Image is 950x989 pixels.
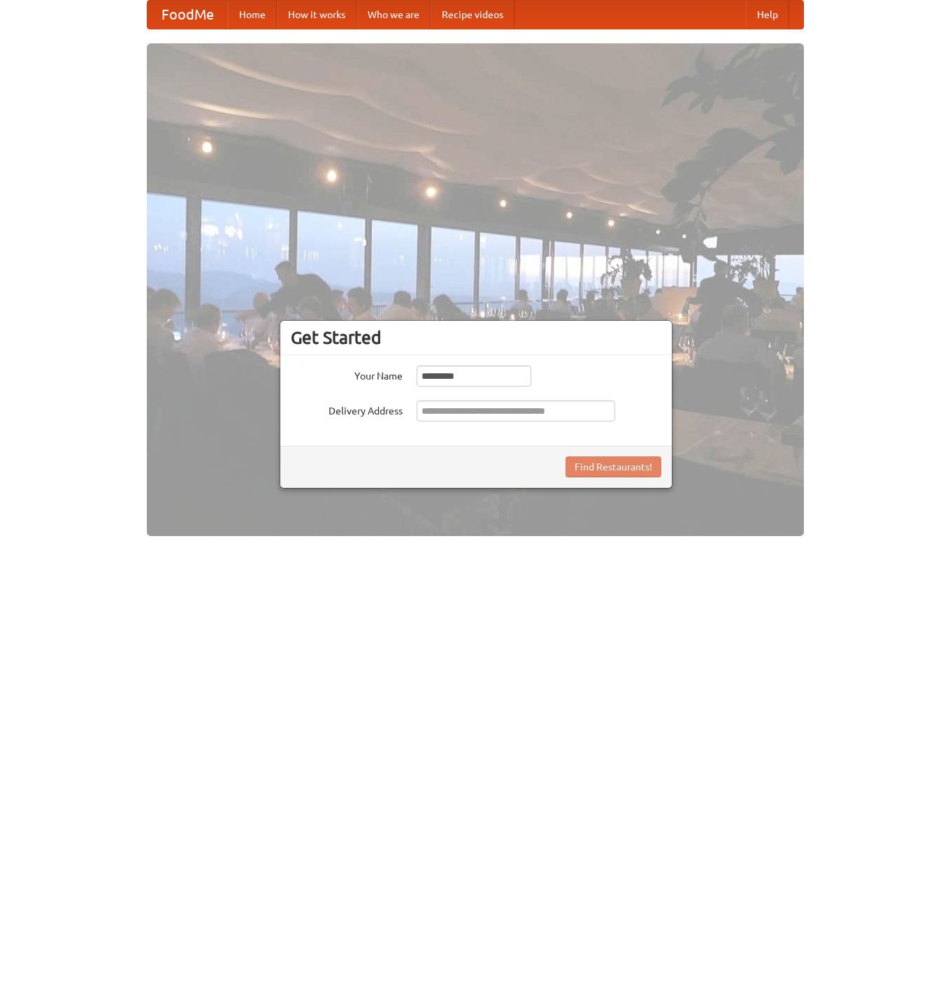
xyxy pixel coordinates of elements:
[228,1,277,29] a: Home
[431,1,514,29] a: Recipe videos
[291,366,403,383] label: Your Name
[147,1,228,29] a: FoodMe
[277,1,357,29] a: How it works
[291,400,403,418] label: Delivery Address
[291,327,661,348] h3: Get Started
[566,456,661,477] button: Find Restaurants!
[746,1,789,29] a: Help
[357,1,431,29] a: Who we are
